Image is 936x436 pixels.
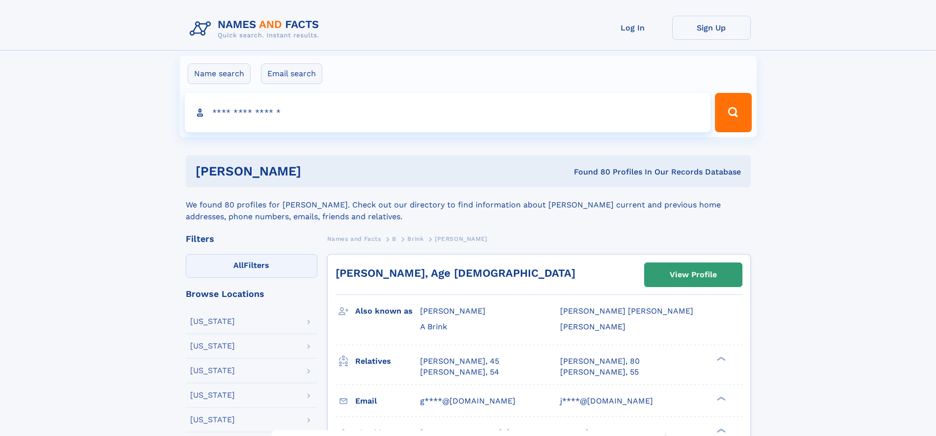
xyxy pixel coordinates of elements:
a: Names and Facts [327,233,381,245]
a: [PERSON_NAME], 54 [420,367,499,378]
h3: Relatives [355,353,420,370]
div: [US_STATE] [190,342,235,350]
span: [PERSON_NAME] [420,306,485,316]
div: [US_STATE] [190,391,235,399]
a: Sign Up [672,16,751,40]
a: [PERSON_NAME], 80 [560,356,640,367]
button: Search Button [715,93,751,132]
label: Email search [261,63,322,84]
h3: Email [355,393,420,409]
span: A Brink [420,322,447,331]
a: Log In [594,16,672,40]
label: Filters [186,254,317,278]
span: B [392,235,397,242]
div: ❯ [714,395,726,402]
a: B [392,233,397,245]
label: Name search [188,63,251,84]
input: search input [185,93,711,132]
span: [PERSON_NAME] [435,235,487,242]
a: [PERSON_NAME], 45 [420,356,499,367]
img: Logo Names and Facts [186,16,327,42]
div: [US_STATE] [190,367,235,375]
a: [PERSON_NAME], Age [DEMOGRAPHIC_DATA] [336,267,575,279]
h1: [PERSON_NAME] [196,165,438,177]
h3: Also known as [355,303,420,320]
div: [US_STATE] [190,318,235,325]
span: Brink [407,235,424,242]
div: [US_STATE] [190,416,235,424]
div: Found 80 Profiles In Our Records Database [437,167,741,177]
a: Brink [407,233,424,245]
span: [PERSON_NAME] [PERSON_NAME] [560,306,693,316]
div: Filters [186,234,317,243]
div: Browse Locations [186,290,317,298]
div: View Profile [670,263,717,286]
a: [PERSON_NAME], 55 [560,367,639,378]
div: ❯ [714,355,726,362]
span: [PERSON_NAME] [560,322,625,331]
div: ❯ [714,427,726,434]
a: View Profile [645,263,742,287]
span: All [233,261,244,270]
div: We found 80 profiles for [PERSON_NAME]. Check out our directory to find information about [PERSON... [186,187,751,223]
